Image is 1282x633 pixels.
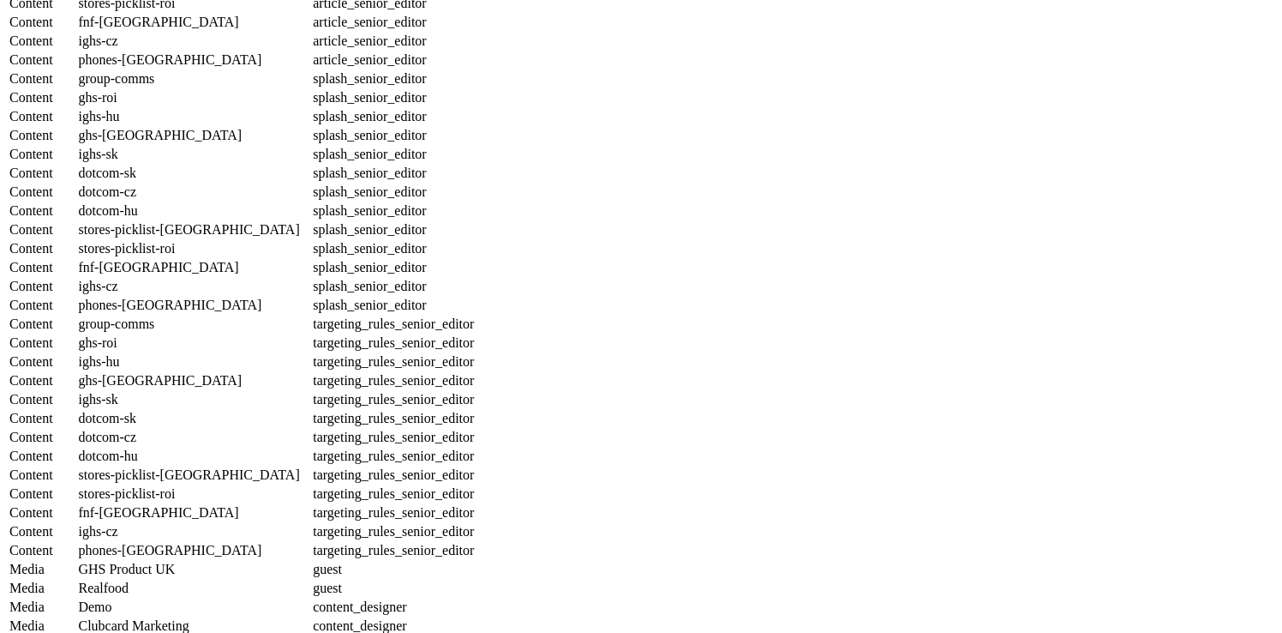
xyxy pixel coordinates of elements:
td: Demo [77,599,310,616]
td: Content [9,278,75,295]
td: targeting_rules_senior_editor [312,316,475,333]
td: fnf-[GEOGRAPHIC_DATA] [77,14,310,31]
td: ghs-roi [77,89,310,106]
td: Content [9,108,75,125]
td: targeting_rules_senior_editor [312,485,475,503]
td: splash_senior_editor [312,127,475,144]
td: targeting_rules_senior_editor [312,523,475,540]
td: group-comms [77,316,310,333]
td: targeting_rules_senior_editor [312,429,475,446]
td: fnf-[GEOGRAPHIC_DATA] [77,504,310,521]
td: article_senior_editor [312,33,475,50]
td: splash_senior_editor [312,184,475,201]
td: Content [9,165,75,182]
td: dotcom-sk [77,165,310,182]
td: Content [9,146,75,163]
td: Content [9,89,75,106]
td: dotcom-cz [77,184,310,201]
td: targeting_rules_senior_editor [312,467,475,484]
td: guest [312,561,475,578]
td: phones-[GEOGRAPHIC_DATA] [77,51,310,69]
td: Content [9,410,75,427]
td: Content [9,467,75,484]
td: Content [9,353,75,371]
td: targeting_rules_senior_editor [312,391,475,408]
td: ighs-cz [77,33,310,50]
td: phones-[GEOGRAPHIC_DATA] [77,297,310,314]
td: splash_senior_editor [312,108,475,125]
td: targeting_rules_senior_editor [312,372,475,389]
td: Content [9,221,75,238]
td: phones-[GEOGRAPHIC_DATA] [77,542,310,559]
td: Content [9,523,75,540]
td: Content [9,316,75,333]
td: Media [9,599,75,616]
td: ighs-cz [77,278,310,295]
td: ighs-hu [77,108,310,125]
td: targeting_rules_senior_editor [312,504,475,521]
td: stores-picklist-roi [77,485,310,503]
td: splash_senior_editor [312,221,475,238]
td: stores-picklist-[GEOGRAPHIC_DATA] [77,467,310,484]
td: Content [9,184,75,201]
td: ghs-[GEOGRAPHIC_DATA] [77,372,310,389]
td: Content [9,372,75,389]
td: Realfood [77,580,310,597]
td: targeting_rules_senior_editor [312,335,475,352]
td: Content [9,70,75,87]
td: ighs-sk [77,146,310,163]
td: Content [9,202,75,220]
td: Content [9,14,75,31]
td: guest [312,580,475,597]
td: Content [9,127,75,144]
td: targeting_rules_senior_editor [312,410,475,427]
td: splash_senior_editor [312,165,475,182]
td: GHS Product UK [77,561,310,578]
td: Content [9,391,75,408]
td: splash_senior_editor [312,259,475,276]
td: ighs-cz [77,523,310,540]
td: ighs-hu [77,353,310,371]
td: Content [9,240,75,257]
td: Content [9,542,75,559]
td: Content [9,504,75,521]
td: stores-picklist-[GEOGRAPHIC_DATA] [77,221,310,238]
td: Content [9,335,75,352]
td: targeting_rules_senior_editor [312,353,475,371]
td: ghs-roi [77,335,310,352]
td: Content [9,51,75,69]
td: ghs-[GEOGRAPHIC_DATA] [77,127,310,144]
td: dotcom-hu [77,202,310,220]
td: ighs-sk [77,391,310,408]
td: group-comms [77,70,310,87]
td: Content [9,448,75,465]
td: dotcom-sk [77,410,310,427]
td: dotcom-cz [77,429,310,446]
td: Content [9,297,75,314]
td: content_designer [312,599,475,616]
td: Content [9,259,75,276]
td: Content [9,33,75,50]
td: Media [9,561,75,578]
td: article_senior_editor [312,51,475,69]
td: targeting_rules_senior_editor [312,448,475,465]
td: fnf-[GEOGRAPHIC_DATA] [77,259,310,276]
td: Media [9,580,75,597]
td: Content [9,429,75,446]
td: splash_senior_editor [312,202,475,220]
td: splash_senior_editor [312,278,475,295]
td: splash_senior_editor [312,297,475,314]
td: dotcom-hu [77,448,310,465]
td: splash_senior_editor [312,70,475,87]
td: splash_senior_editor [312,89,475,106]
td: stores-picklist-roi [77,240,310,257]
td: targeting_rules_senior_editor [312,542,475,559]
td: article_senior_editor [312,14,475,31]
td: splash_senior_editor [312,240,475,257]
td: splash_senior_editor [312,146,475,163]
td: Content [9,485,75,503]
